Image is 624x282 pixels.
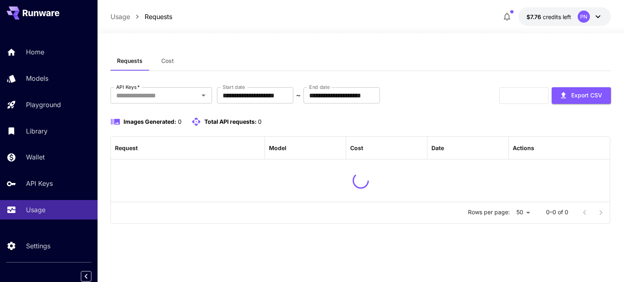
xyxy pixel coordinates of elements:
p: API Keys [26,179,53,188]
span: $7.76 [526,13,543,20]
p: Rows per page: [468,208,510,216]
span: 0 [258,118,262,125]
div: Date [431,144,444,151]
span: credits left [543,13,571,20]
div: Model [269,144,286,151]
span: Requests [117,57,143,65]
span: Cost [161,57,174,65]
p: Playground [26,100,61,110]
div: 50 [513,207,533,218]
a: Usage [110,12,130,22]
p: Home [26,47,44,57]
span: Total API requests: [204,118,257,125]
p: Usage [26,205,45,215]
label: API Keys [116,84,140,90]
a: Requests [145,12,172,22]
button: Collapse sidebar [81,271,91,282]
p: ~ [296,90,301,100]
p: Settings [26,241,50,251]
p: 0–0 of 0 [546,208,568,216]
button: Export CSV [552,87,611,104]
div: PN [578,11,590,23]
p: Library [26,126,48,136]
span: 0 [178,118,182,125]
nav: breadcrumb [110,12,172,22]
div: $7.75689 [526,13,571,21]
label: Start date [223,84,245,90]
div: Actions [513,144,534,151]
p: Models [26,73,48,83]
button: $7.75689PN [518,7,611,26]
div: Cost [350,144,363,151]
button: Open [198,90,209,101]
p: Wallet [26,152,45,162]
span: Images Generated: [123,118,176,125]
label: End date [309,84,329,90]
div: Request [115,144,138,151]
